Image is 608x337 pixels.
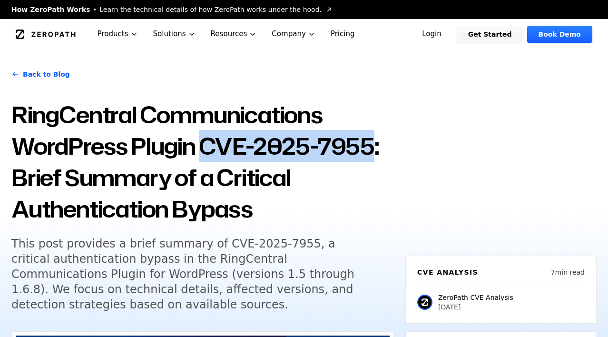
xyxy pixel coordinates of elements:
button: Solutions [146,19,203,49]
p: [DATE] [438,302,513,312]
h5: This post provides a brief summary of CVE-2025-7955, a critical authentication bypass in the Ring... [11,236,377,312]
h1: RingCentral Communications WordPress Plugin CVE-2025-7955: Brief Summary of a Critical Authentica... [11,99,394,225]
h6: CVE Analysis [417,268,478,277]
p: 7 min read [551,268,585,277]
a: How ZeroPath WorksLearn the technical details of how ZeroPath works under the hood. [11,5,333,14]
span: How ZeroPath Works [11,5,90,14]
a: Book Demo [527,26,592,43]
button: Products [90,19,146,49]
a: Back to Blog [11,61,70,88]
img: ZeroPath CVE Analysis [417,295,432,310]
span: Learn the technical details of how ZeroPath works under the hood. [99,5,322,14]
a: Pricing [323,19,363,49]
p: ZeroPath CVE Analysis [438,293,513,302]
a: Get Started [457,26,523,43]
button: Resources [203,19,265,49]
a: Login [411,26,453,43]
button: Company [264,19,323,49]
